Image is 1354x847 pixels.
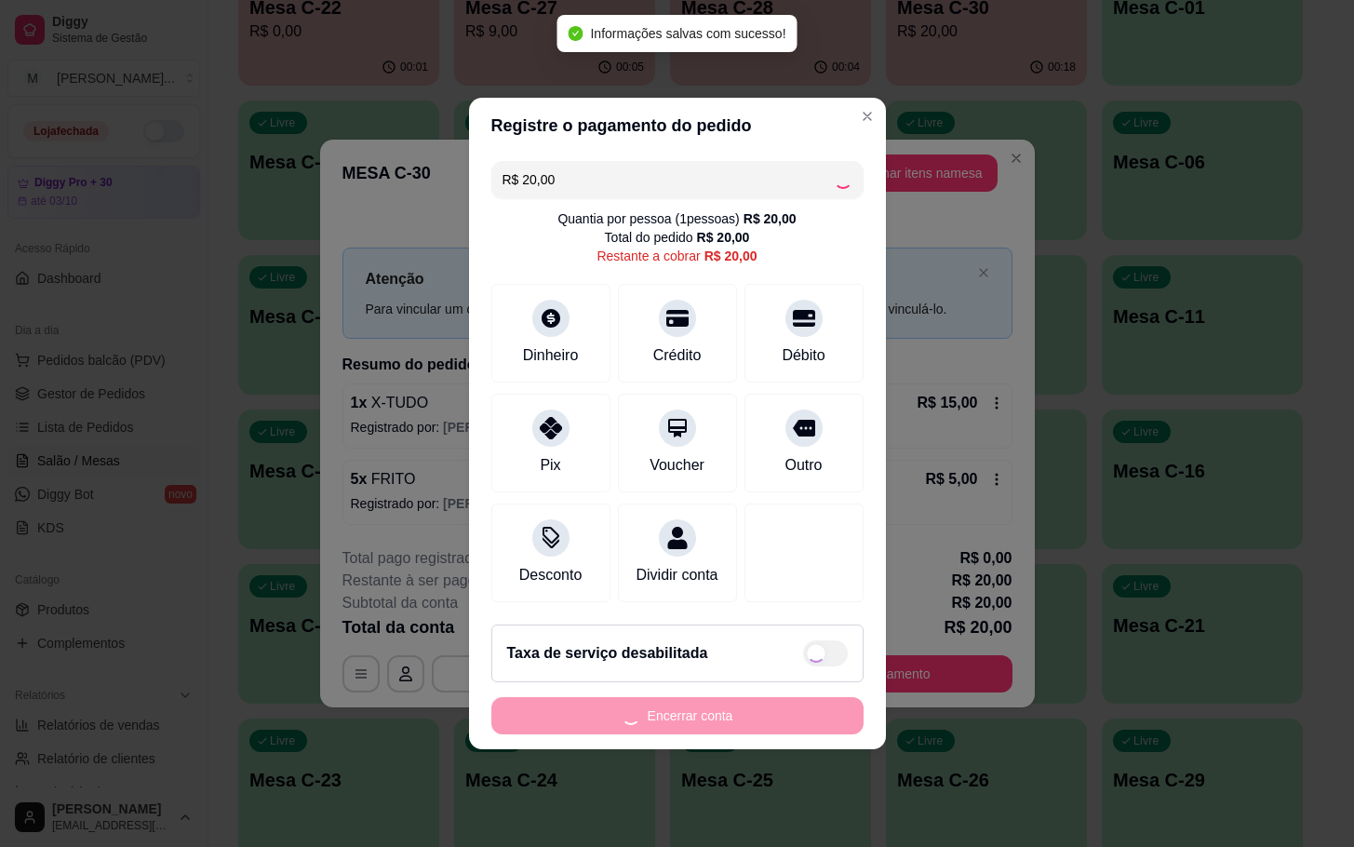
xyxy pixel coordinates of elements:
div: R$ 20,00 [697,228,750,247]
div: Quantia por pessoa ( 1 pessoas) [557,209,796,228]
header: Registre o pagamento do pedido [469,98,886,154]
div: Débito [782,344,824,367]
div: R$ 20,00 [704,247,757,265]
div: R$ 20,00 [744,209,797,228]
div: Restante a cobrar [597,247,757,265]
div: Desconto [519,564,583,586]
h2: Taxa de serviço desabilitada [507,642,708,665]
div: Crédito [653,344,702,367]
div: Dinheiro [523,344,579,367]
span: Informações salvas com sucesso! [590,26,785,41]
div: Dividir conta [636,564,717,586]
button: Close [852,101,882,131]
div: Voucher [650,454,704,477]
div: Outro [784,454,822,477]
span: check-circle [568,26,583,41]
input: Ex.: hambúrguer de cordeiro [503,161,834,198]
div: Loading [834,170,852,189]
div: Pix [540,454,560,477]
div: Total do pedido [605,228,750,247]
